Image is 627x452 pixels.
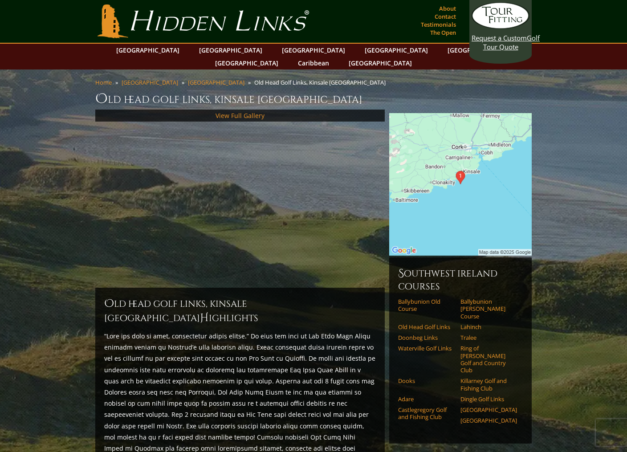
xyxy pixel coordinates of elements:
[437,2,458,15] a: About
[277,44,350,57] a: [GEOGRAPHIC_DATA]
[360,44,432,57] a: [GEOGRAPHIC_DATA]
[398,406,455,421] a: Castlegregory Golf and Fishing Club
[443,44,515,57] a: [GEOGRAPHIC_DATA]
[432,10,458,23] a: Contact
[460,406,517,413] a: [GEOGRAPHIC_DATA]
[460,323,517,330] a: Lahinch
[398,395,455,403] a: Adare
[428,26,458,39] a: The Open
[460,377,517,392] a: Killarney Golf and Fishing Club
[122,78,178,86] a: [GEOGRAPHIC_DATA]
[419,18,458,31] a: Testimonials
[398,323,455,330] a: Old Head Golf Links
[460,334,517,341] a: Tralee
[460,417,517,424] a: [GEOGRAPHIC_DATA]
[389,113,532,256] img: Google Map of Old Head Golf Links, Kinsale, Ireland
[472,2,529,51] a: Request a CustomGolf Tour Quote
[95,90,532,108] h1: Old Head Golf Links, Kinsale [GEOGRAPHIC_DATA]
[398,266,523,293] h6: Southwest Ireland Courses
[195,44,267,57] a: [GEOGRAPHIC_DATA]
[188,78,244,86] a: [GEOGRAPHIC_DATA]
[398,345,455,352] a: Waterville Golf Links
[200,311,209,325] span: H
[112,44,184,57] a: [GEOGRAPHIC_DATA]
[216,111,265,120] a: View Full Gallery
[398,298,455,313] a: Ballybunion Old Course
[211,57,283,69] a: [GEOGRAPHIC_DATA]
[293,57,334,69] a: Caribbean
[344,57,416,69] a: [GEOGRAPHIC_DATA]
[460,345,517,374] a: Ring of [PERSON_NAME] Golf and Country Club
[460,298,517,320] a: Ballybunion [PERSON_NAME] Course
[472,33,527,42] span: Request a Custom
[254,78,389,86] li: Old Head Golf Links, Kinsale [GEOGRAPHIC_DATA]
[398,334,455,341] a: Doonbeg Links
[95,78,112,86] a: Home
[104,297,376,325] h2: Old Head Golf Links, Kinsale [GEOGRAPHIC_DATA] ighlights
[398,377,455,384] a: Dooks
[460,395,517,403] a: Dingle Golf Links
